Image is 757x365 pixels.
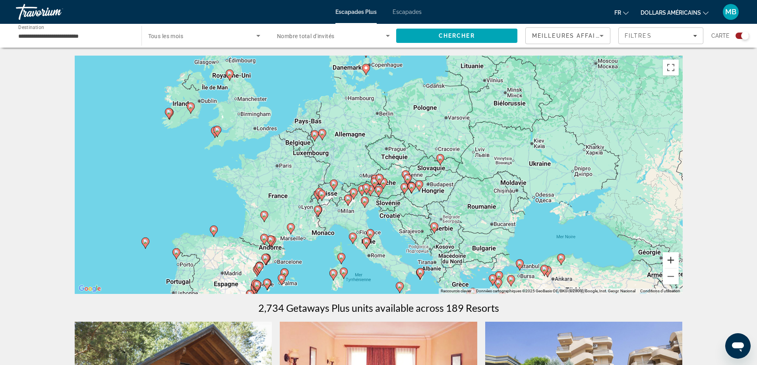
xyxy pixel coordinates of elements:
[663,252,679,268] button: Zoom avant
[18,31,131,41] input: Select destination
[725,333,751,359] iframe: Bouton de lancement de la fenêtre de messagerie
[441,288,471,294] button: Raccourcis clavier
[711,30,730,41] span: Carte
[641,7,709,18] button: Changer de devise
[641,10,701,16] font: dollars américains
[148,33,184,39] span: Tous les mois
[618,27,703,44] button: Filters
[335,9,377,15] a: Escapades Plus
[393,9,422,15] a: Escapades
[77,284,103,294] a: Ouvrir cette zone dans Google Maps (dans une nouvelle fenêtre)
[663,60,679,75] button: Passer en plein écran
[532,31,604,41] mat-select: Sort by
[614,7,629,18] button: Changer de langue
[663,268,679,284] button: Zoom arrière
[725,8,736,16] font: MB
[439,33,475,39] span: Chercher
[18,24,44,30] span: Destination
[396,29,518,43] button: Search
[258,302,499,314] h1: 2,734 Getaways Plus units available across 189 Resorts
[277,33,335,39] span: Nombre total d'invités
[77,284,103,294] img: Google
[476,289,635,293] span: Données cartographiques ©2025 GeoBasis-DE/BKG (©2009), Google, Inst. Geogr. Nacional
[16,2,95,22] a: Travorium
[625,33,652,39] span: Filtres
[640,289,680,293] a: Conditions d'utilisation (s'ouvre dans un nouvel onglet)
[614,10,621,16] font: fr
[720,4,741,20] button: Menu utilisateur
[532,33,608,39] span: Meilleures affaires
